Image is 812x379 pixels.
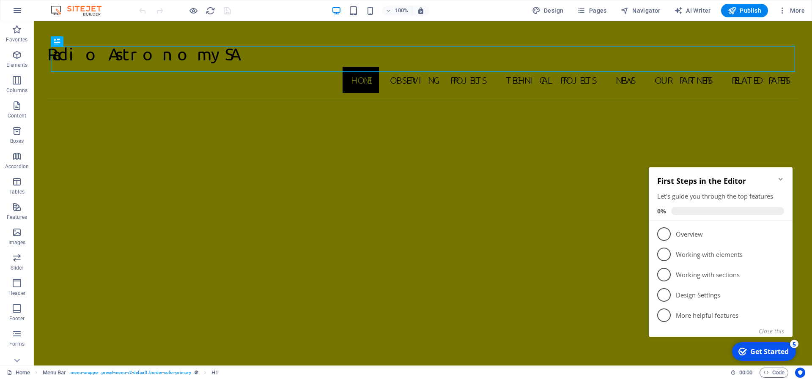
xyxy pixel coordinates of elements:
[9,341,25,347] p: Forms
[3,146,147,166] li: Working with sections
[69,368,191,378] span: . menu-wrapper .preset-menu-v2-default .border-color-primary
[8,290,25,297] p: Header
[577,6,606,15] span: Pages
[671,4,714,17] button: AI Writer
[105,228,143,237] div: Get Started
[573,4,610,17] button: Pages
[87,224,151,242] div: Get Started 5 items remaining, 0% complete
[145,221,153,229] div: 5
[9,315,25,322] p: Footer
[205,5,215,16] button: reload
[529,4,567,17] button: Design
[617,4,664,17] button: Navigator
[739,368,752,378] span: 00 00
[132,57,139,64] div: Minimize checklist
[3,105,147,125] li: Overview
[30,172,132,181] p: Design Settings
[12,73,139,82] div: Let's guide you through the top features
[730,368,753,378] h6: Session time
[43,368,219,378] nav: breadcrumb
[30,192,132,201] p: More helpful features
[30,152,132,161] p: Working with sections
[30,111,132,120] p: Overview
[211,368,218,378] span: Click to select. Double-click to edit
[532,6,564,15] span: Design
[795,368,805,378] button: Usercentrics
[9,188,25,195] p: Tables
[728,6,761,15] span: Publish
[3,166,147,186] li: Design Settings
[382,5,412,16] button: 100%
[3,125,147,146] li: Working with elements
[529,4,567,17] div: Design (Ctrl+Alt+Y)
[43,368,66,378] span: Click to select. Double-click to edit
[49,5,112,16] img: Editor Logo
[8,112,26,119] p: Content
[760,368,788,378] button: Code
[10,138,24,145] p: Boxes
[721,4,768,17] button: Publish
[8,239,26,246] p: Images
[6,87,27,94] p: Columns
[6,62,28,68] p: Elements
[7,368,30,378] a: Click to cancel selection. Double-click to open Pages
[188,5,198,16] button: Click here to leave preview mode and continue editing
[113,208,139,216] button: Close this
[5,163,29,170] p: Accordion
[395,5,409,16] h6: 100%
[195,370,198,375] i: This element is a customizable preset
[6,36,27,43] p: Favorites
[3,186,147,207] li: More helpful features
[674,6,711,15] span: AI Writer
[30,131,132,140] p: Working with elements
[620,6,661,15] span: Navigator
[12,57,139,67] h2: First Steps in the Editor
[775,4,808,17] button: More
[7,214,27,221] p: Features
[778,6,805,15] span: More
[206,6,215,16] i: Reload page
[763,368,785,378] span: Code
[11,264,24,271] p: Slider
[12,88,26,96] span: 0%
[745,369,746,376] span: :
[417,7,425,14] i: On resize automatically adjust zoom level to fit chosen device.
